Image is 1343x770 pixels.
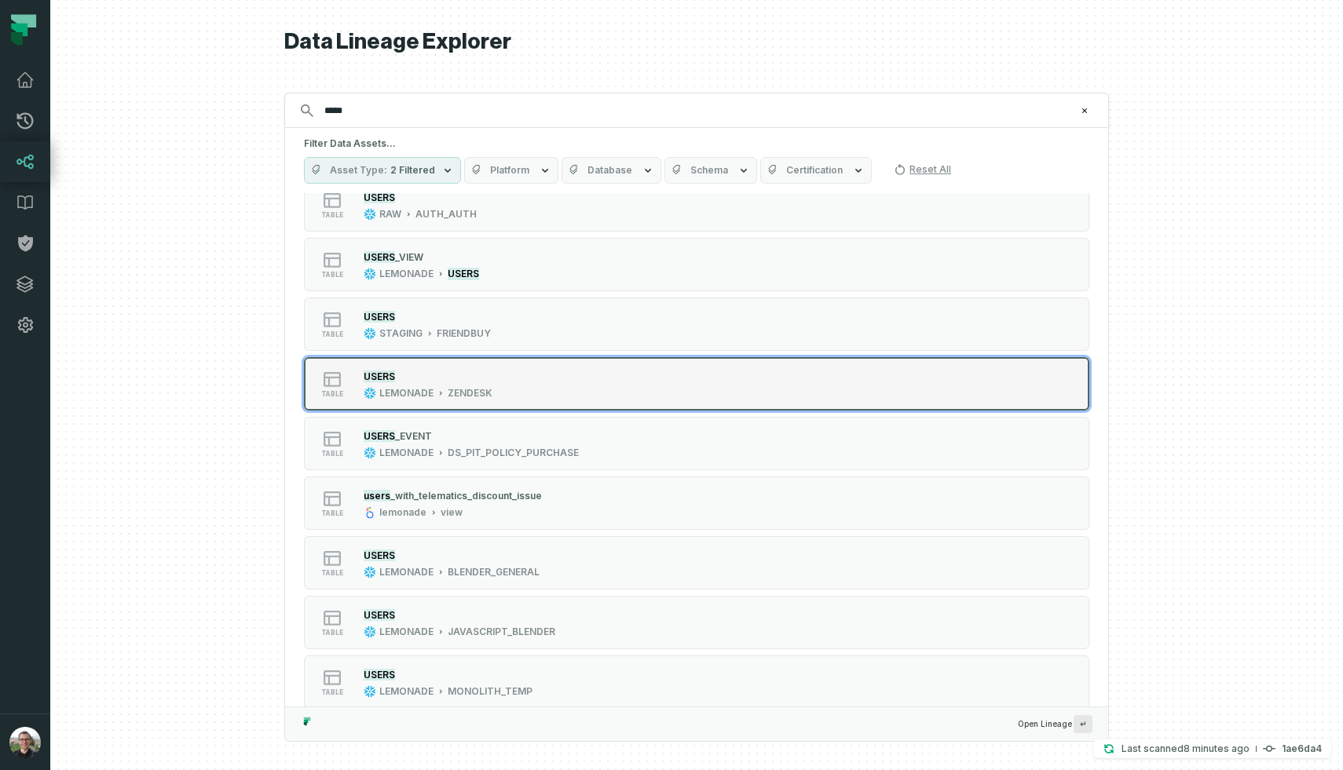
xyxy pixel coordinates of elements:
button: tableLEMONADEUSERS [304,238,1089,291]
button: Platform [464,157,558,184]
button: tableLEMONADEJAVASCRIPT_BLENDER [304,596,1089,649]
div: ZENDESK [448,387,492,400]
button: Schema [664,157,757,184]
button: Clear search query [1077,103,1092,119]
div: view [441,506,463,519]
div: JAVASCRIPT_BLENDER [448,626,555,638]
mark: USERS [448,268,479,280]
span: table [321,390,343,398]
div: LEMONADE [379,566,434,578]
span: _EVENT [395,430,432,442]
mark: USERS [364,430,395,442]
mark: USERS [364,370,395,382]
button: Asset Type2 Filtered [304,157,461,184]
div: MONOLITH_TEMP [448,685,532,698]
mark: USERS [364,609,395,621]
span: table [321,271,343,279]
mark: USERS [364,251,395,263]
span: Press ↵ to add a new Data Asset to the graph [1074,715,1092,733]
mark: USERS [364,192,395,203]
div: DS_PIT_POLICY_PURCHASE [448,447,579,459]
span: Open Lineage [1018,715,1092,733]
span: table [321,330,343,338]
span: Platform [490,164,529,177]
span: 2 Filtered [390,164,435,177]
button: tableLEMONADEZENDESK [304,357,1089,411]
span: Schema [690,164,728,177]
span: _with_telematics_discount_issue [390,490,542,502]
h4: 1ae6da4 [1282,744,1322,754]
h1: Data Lineage Explorer [284,28,1109,56]
span: Database [587,164,632,177]
span: table [321,688,343,696]
div: BLENDER_GENERAL [448,566,540,578]
div: LEMONADE [379,685,434,698]
span: table [321,569,343,577]
div: LEMONADE [379,447,434,459]
button: Database [562,157,661,184]
mark: USERS [364,311,395,323]
span: _VIEW [395,251,423,263]
button: Reset All [887,157,957,182]
div: Suggestions [285,193,1108,706]
button: tableLEMONADEBLENDER_GENERAL [304,536,1089,589]
p: Last scanned [1122,741,1250,757]
button: tableRAWAUTH_AUTH [304,178,1089,232]
span: table [321,629,343,637]
div: RAW [379,208,401,221]
mark: users [364,490,390,502]
button: Last scanned[DATE] 10:54:08 AM1ae6da4 [1093,739,1331,758]
div: LEMONADE [379,268,434,280]
button: tableLEMONADEDS_PIT_POLICY_PURCHASE [304,417,1089,470]
button: tablelemonadeview [304,476,1089,530]
div: lemonade [379,506,426,519]
div: LEMONADE [379,387,434,400]
span: Certification [786,164,843,177]
span: table [321,509,343,517]
mark: USERS [364,549,395,561]
img: avatar of Bryce Schuler [9,727,41,758]
button: tableLEMONADEMONOLITH_TEMP [304,655,1089,709]
h5: Filter Data Assets... [304,137,1089,150]
div: STAGING [379,327,423,340]
button: Certification [760,157,872,184]
div: LEMONADE [379,626,434,638]
span: table [321,211,343,219]
span: table [321,450,343,458]
relative-time: Sep 16, 2025, 10:54 AM MST [1184,743,1250,754]
button: tableSTAGINGFRIENDBUY [304,297,1089,351]
div: FRIENDBUY [437,327,491,340]
div: AUTH_AUTH [415,208,477,221]
mark: USERS [364,669,395,681]
span: Asset Type [330,164,387,177]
